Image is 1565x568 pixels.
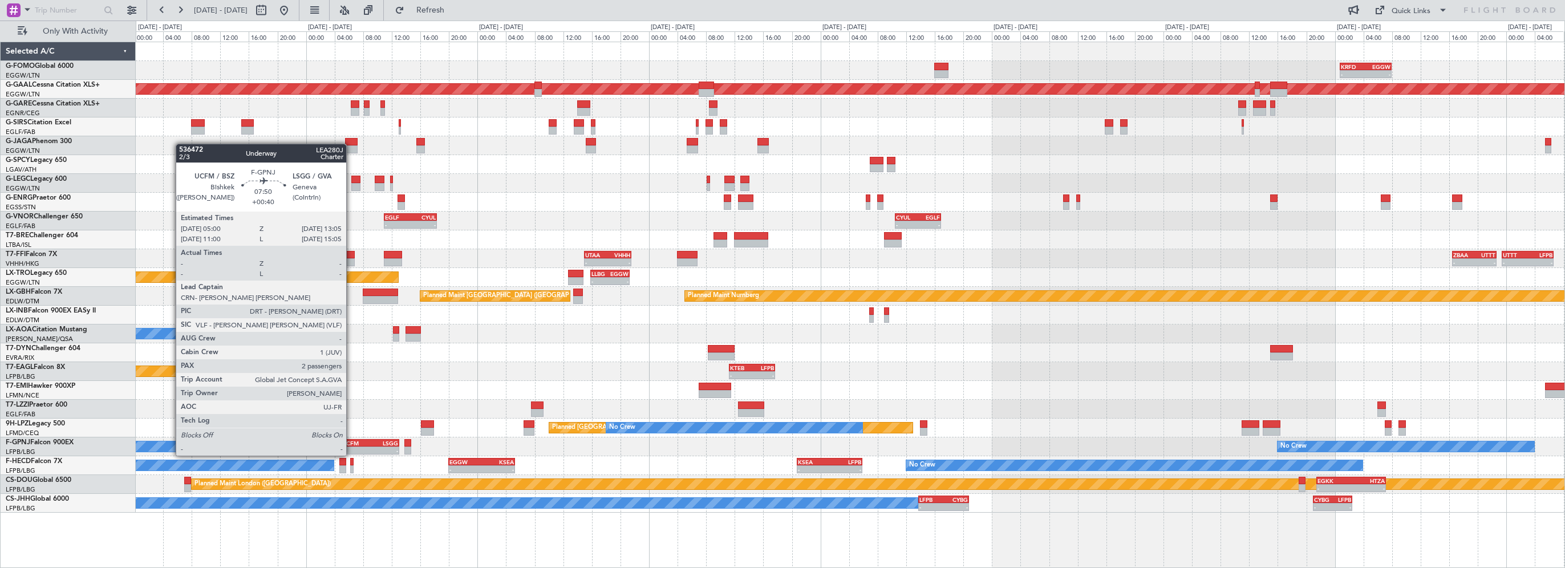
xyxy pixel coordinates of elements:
a: G-JAGAPhenom 300 [6,138,72,145]
span: LX-AOA [6,326,32,333]
div: [DATE] - [DATE] [1165,23,1209,33]
div: EGLF [918,214,940,221]
div: - [1474,259,1495,266]
span: CS-DOU [6,477,33,484]
span: G-SIRS [6,119,27,126]
a: LFPB/LBG [6,448,35,456]
a: LFPB/LBG [6,485,35,494]
a: CS-DOUGlobal 6500 [6,477,71,484]
div: EGLF [385,214,410,221]
div: EGGW [449,459,481,465]
a: EGGW/LTN [6,90,40,99]
div: - [1503,259,1528,266]
a: G-FOMOGlobal 6000 [6,63,74,70]
button: Only With Activity [13,22,124,40]
div: KSEA [798,459,830,465]
div: LFPB [830,459,862,465]
div: - [610,278,629,285]
div: - [342,447,370,454]
div: 16:00 [763,31,792,42]
span: G-GARE [6,100,32,107]
div: - [1351,485,1385,492]
div: 04:00 [849,31,878,42]
input: Trip Number [35,2,100,19]
div: 08:00 [363,31,392,42]
span: G-LEGC [6,176,30,182]
div: EGGW [1366,63,1391,70]
span: T7-FFI [6,251,26,258]
div: [DATE] - [DATE] [308,23,352,33]
div: 20:00 [278,31,306,42]
div: - [943,504,968,510]
div: 12:00 [1249,31,1278,42]
a: EGLF/FAB [6,410,35,419]
div: [DATE] - [DATE] [1508,23,1552,33]
span: T7-BRE [6,232,29,239]
div: 16:00 [1449,31,1478,42]
a: 9H-LPZLegacy 500 [6,420,65,427]
span: G-JAGA [6,138,32,145]
div: 04:00 [1020,31,1049,42]
div: 20:00 [963,31,992,42]
a: F-HECDFalcon 7X [6,458,62,465]
a: LX-TROLegacy 650 [6,270,67,277]
a: LFPB/LBG [6,466,35,475]
div: - [918,221,940,228]
a: LX-AOACitation Mustang [6,326,87,333]
a: G-ENRGPraetor 600 [6,194,71,201]
div: 04:00 [506,31,534,42]
div: UTTT [1503,251,1528,258]
div: 12:00 [563,31,592,42]
span: T7-LZZI [6,401,29,408]
span: LX-INB [6,307,28,314]
div: ZBAA [1453,251,1474,258]
a: G-VNORChallenger 650 [6,213,83,220]
a: EGGW/LTN [6,278,40,287]
a: LGAV/ATH [6,165,37,174]
div: - [830,466,862,473]
a: EGLF/FAB [6,222,35,230]
a: EGGW/LTN [6,147,40,155]
div: LFPB [752,364,773,371]
div: 16:00 [592,31,621,42]
div: 08:00 [192,31,220,42]
a: LFPB/LBG [6,504,35,513]
span: Only With Activity [30,27,120,35]
div: [DATE] - [DATE] [138,23,182,33]
span: G-ENRG [6,194,33,201]
div: [DATE] - [DATE] [1337,23,1381,33]
span: Refresh [407,6,455,14]
div: LLBG [591,270,610,277]
a: LFPB/LBG [6,372,35,381]
div: 04:00 [1192,31,1221,42]
a: EDLW/DTM [6,316,39,324]
div: - [1317,485,1351,492]
a: T7-EMIHawker 900XP [6,383,75,390]
div: LSGG [370,440,398,447]
div: 04:00 [1535,31,1563,42]
span: T7-DYN [6,345,31,352]
div: - [385,221,410,228]
div: - [411,221,436,228]
div: 00:00 [1506,31,1535,42]
a: EGGW/LTN [6,71,40,80]
div: 12:00 [1421,31,1449,42]
div: - [1528,259,1553,266]
div: 12:00 [1078,31,1106,42]
span: F-HECD [6,458,31,465]
button: Quick Links [1369,1,1453,19]
div: VHHH [608,251,630,258]
div: 16:00 [1106,31,1135,42]
a: EGSS/STN [6,203,36,212]
div: LFPB [1333,496,1352,503]
div: 12:00 [906,31,935,42]
div: - [919,504,944,510]
div: 12:00 [220,31,249,42]
div: 08:00 [706,31,735,42]
div: - [370,447,398,454]
div: 00:00 [1335,31,1364,42]
a: T7-DYNChallenger 604 [6,345,80,352]
div: LFPB [1528,251,1553,258]
div: 08:00 [1221,31,1249,42]
div: - [1341,71,1366,78]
